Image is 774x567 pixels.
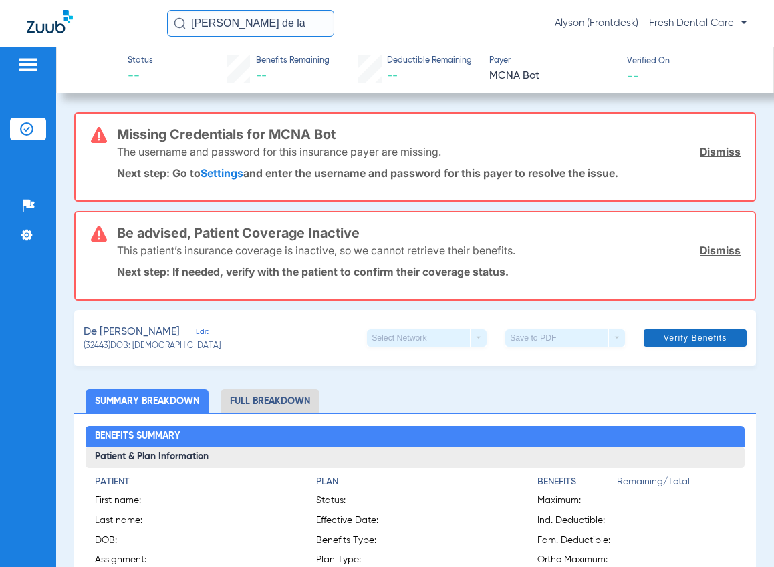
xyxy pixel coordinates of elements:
h4: Plan [316,475,514,489]
h2: Benefits Summary [86,426,744,447]
input: Search for patients [167,10,334,37]
a: Dismiss [700,244,741,257]
iframe: Chat Widget [707,503,774,567]
span: First name: [95,494,160,512]
h4: Benefits [537,475,617,489]
span: MCNA Bot [489,68,615,85]
span: (32443) DOB: [DEMOGRAPHIC_DATA] [84,341,221,353]
span: Effective Date: [316,514,414,532]
img: hamburger-icon [17,57,39,73]
p: This patient’s insurance coverage is inactive, so we cannot retrieve their benefits. [117,244,515,257]
span: Remaining/Total [617,475,735,494]
p: Next step: If needed, verify with the patient to confirm their coverage status. [117,265,741,278]
span: -- [387,71,398,81]
span: Payer [489,55,615,67]
p: The username and password for this insurance payer are missing. [117,145,441,158]
span: Alyson (Frontdesk) - Fresh Dental Care [555,17,747,30]
li: Full Breakdown [221,389,319,413]
span: Edit [196,327,208,340]
button: Verify Benefits [644,329,747,347]
p: Next step: Go to and enter the username and password for this payer to resolve the issue. [117,166,741,180]
span: Status [128,55,153,67]
span: Ind. Deductible: [537,514,617,532]
span: -- [128,68,153,85]
span: Benefits Remaining [256,55,330,67]
h3: Patient & Plan Information [86,447,744,468]
li: Summary Breakdown [86,389,209,413]
span: -- [627,69,639,83]
img: error-icon [91,226,107,242]
img: Zuub Logo [27,10,73,33]
span: Maximum: [537,494,617,512]
span: Last name: [95,514,160,532]
span: DOB: [95,534,160,552]
span: Verify Benefits [664,333,727,343]
h3: Missing Credentials for MCNA Bot [117,128,741,141]
span: Fam. Deductible: [537,534,617,552]
img: error-icon [91,127,107,143]
img: Search Icon [174,17,186,29]
h3: Be advised, Patient Coverage Inactive [117,226,741,240]
app-breakdown-title: Benefits [537,475,617,494]
span: Status: [316,494,414,512]
span: Deductible Remaining [387,55,472,67]
span: Benefits Type: [316,534,414,552]
a: Dismiss [700,145,741,158]
span: Verified On [627,56,753,68]
h4: Patient [95,475,293,489]
span: -- [256,71,267,81]
a: Settings [201,166,243,180]
span: De [PERSON_NAME] [84,324,180,341]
